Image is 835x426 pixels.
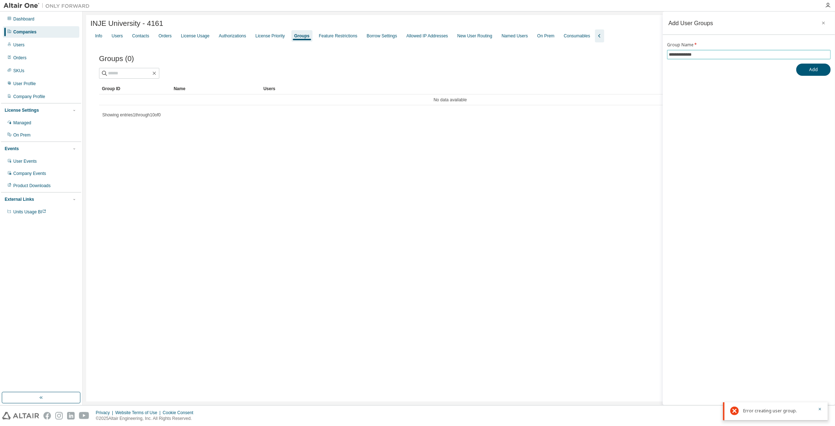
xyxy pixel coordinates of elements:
[5,196,34,202] div: External Links
[163,410,197,416] div: Cookie Consent
[743,407,813,415] div: Error creating user group.
[13,171,46,176] div: Company Events
[43,412,51,420] img: facebook.svg
[13,29,37,35] div: Companies
[132,33,149,39] div: Contacts
[67,412,75,420] img: linkedin.svg
[407,33,448,39] div: Allowed IP Addresses
[181,33,209,39] div: License Usage
[96,410,115,416] div: Privacy
[99,55,134,63] span: Groups (0)
[13,68,24,74] div: SKUs
[96,416,198,422] p: © 2025 Altair Engineering, Inc. All Rights Reserved.
[5,107,39,113] div: License Settings
[537,33,554,39] div: On Prem
[174,83,258,94] div: Name
[13,183,51,189] div: Product Downloads
[5,146,19,152] div: Events
[13,132,31,138] div: On Prem
[564,33,590,39] div: Consumables
[2,412,39,420] img: altair_logo.svg
[13,81,36,87] div: User Profile
[159,33,172,39] div: Orders
[102,83,168,94] div: Group ID
[95,33,102,39] div: Info
[112,33,123,39] div: Users
[367,33,397,39] div: Borrow Settings
[219,33,246,39] div: Authorizations
[4,2,93,9] img: Altair One
[319,33,357,39] div: Feature Restrictions
[115,410,163,416] div: Website Terms of Use
[102,112,161,117] span: Showing entries 1 through 10 of 0
[255,33,285,39] div: License Priority
[457,33,492,39] div: New User Routing
[294,33,310,39] div: Groups
[13,120,31,126] div: Managed
[669,20,713,26] div: Add User Groups
[796,64,831,76] button: Add
[502,33,528,39] div: Named Users
[13,94,45,99] div: Company Profile
[99,94,801,105] td: No data available
[13,158,37,164] div: User Events
[13,55,27,61] div: Orders
[79,412,89,420] img: youtube.svg
[55,412,63,420] img: instagram.svg
[13,209,46,214] span: Units Usage BI
[13,42,24,48] div: Users
[13,16,34,22] div: Dashboard
[667,42,831,48] label: Group Name
[263,83,798,94] div: Users
[90,19,163,28] span: INJE University - 4161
